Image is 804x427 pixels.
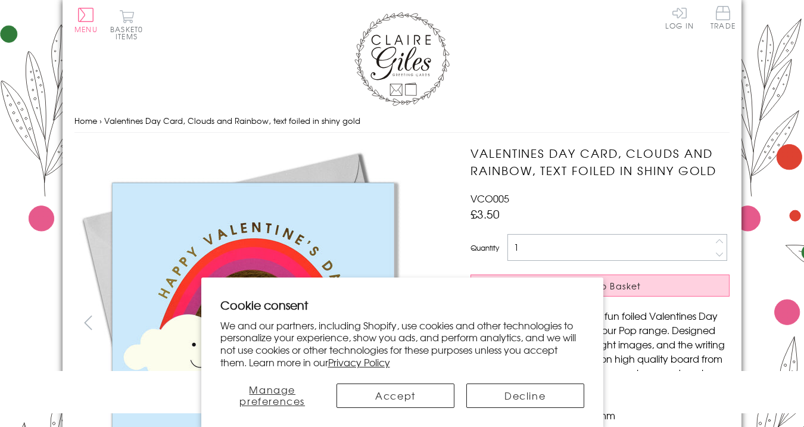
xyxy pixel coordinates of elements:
[336,384,454,408] button: Accept
[116,24,143,42] span: 0 items
[470,205,500,222] span: £3.50
[466,384,584,408] button: Decline
[328,355,390,369] a: Privacy Policy
[470,145,730,179] h1: Valentines Day Card, Clouds and Rainbow, text foiled in shiny gold
[239,382,305,408] span: Manage preferences
[220,319,584,369] p: We and our partners, including Shopify, use cookies and other technologies to personalize your ex...
[710,6,736,32] a: Trade
[104,115,360,126] span: Valentines Day Card, Clouds and Rainbow, text foiled in shiny gold
[470,275,730,297] button: Add to Basket
[74,115,97,126] a: Home
[99,115,102,126] span: ›
[220,297,584,313] h2: Cookie consent
[220,384,325,408] button: Manage preferences
[354,12,450,106] img: Claire Giles Greetings Cards
[482,408,730,422] li: Dimensions: 150mm x 150mm
[574,280,641,292] span: Add to Basket
[470,242,499,253] label: Quantity
[710,6,736,29] span: Trade
[74,109,730,133] nav: breadcrumbs
[74,8,98,33] button: Menu
[74,309,101,336] button: prev
[665,6,694,29] a: Log In
[74,24,98,35] span: Menu
[470,191,509,205] span: VCO005
[110,10,143,40] button: Basket0 items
